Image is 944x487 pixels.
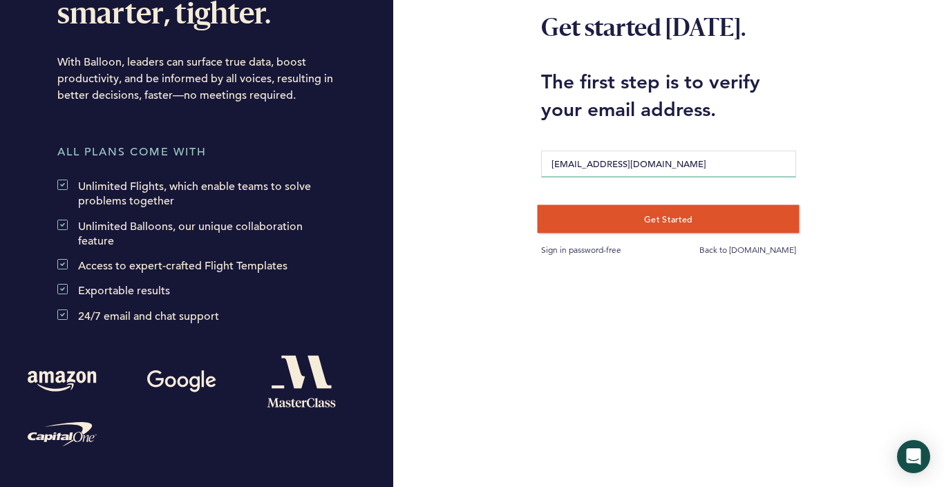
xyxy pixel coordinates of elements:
[57,145,336,159] h5: All plans come with
[267,355,336,408] img: Masterclass logo
[147,370,216,392] img: Google logo
[897,440,930,473] div: Open Intercom Messenger
[28,422,97,446] img: Capital One logo
[541,245,621,255] a: Sign in password-free
[57,284,336,298] h3: Exportable results
[28,371,97,392] img: Amazon logo
[645,213,693,225] span: Get Started
[57,220,336,249] h3: Unlimited Balloons, our unique collaboration feature
[57,309,336,324] h3: 24/7 email and chat support
[541,12,795,47] h1: Get started [DATE].
[57,54,336,104] h4: With Balloon, leaders can surface true data, boost productivity, and be informed by all voices, r...
[538,204,800,233] button: Get Started
[57,180,336,209] h3: Unlimited Flights, which enable teams to solve problems together
[541,68,795,123] h2: The first step is to verify your email address.
[541,151,795,178] input: Business Email Address
[699,245,796,255] a: Back to [DOMAIN_NAME]
[57,259,336,274] h3: Access to expert-crafted Flight Templates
